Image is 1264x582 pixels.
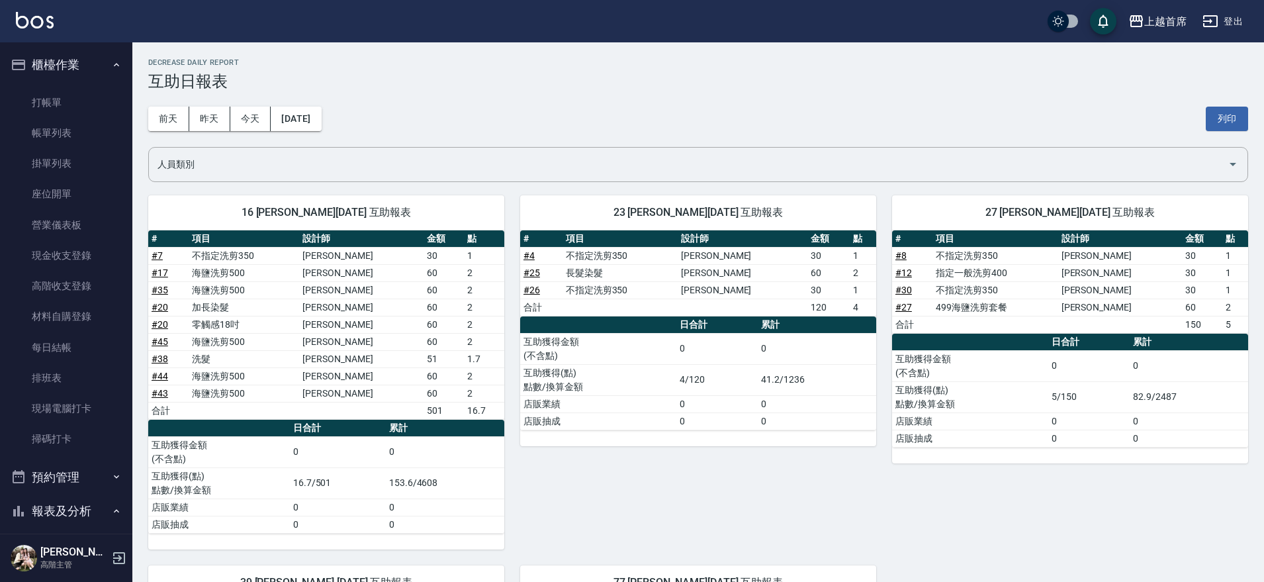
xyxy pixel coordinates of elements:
[464,367,504,385] td: 2
[1197,9,1248,34] button: 登出
[1222,264,1248,281] td: 1
[1058,281,1183,299] td: [PERSON_NAME]
[189,264,299,281] td: 海鹽洗剪500
[5,240,127,271] a: 現金收支登錄
[424,367,464,385] td: 60
[520,412,676,430] td: 店販抽成
[520,316,876,430] table: a dense table
[148,436,290,467] td: 互助獲得金額 (不含點)
[1130,350,1248,381] td: 0
[520,230,876,316] table: a dense table
[892,230,1248,334] table: a dense table
[1130,430,1248,447] td: 0
[520,395,676,412] td: 店販業績
[148,58,1248,67] h2: Decrease Daily Report
[520,230,563,248] th: #
[932,230,1058,248] th: 項目
[807,264,850,281] td: 60
[464,299,504,316] td: 2
[1222,230,1248,248] th: 點
[678,230,807,248] th: 設計師
[850,264,876,281] td: 2
[895,285,912,295] a: #30
[1182,247,1222,264] td: 30
[40,546,108,559] h5: [PERSON_NAME]
[386,499,504,516] td: 0
[148,230,504,420] table: a dense table
[464,333,504,350] td: 2
[152,267,168,278] a: #17
[152,250,163,261] a: #7
[464,247,504,264] td: 1
[1222,316,1248,333] td: 5
[807,299,850,316] td: 120
[464,281,504,299] td: 2
[299,247,424,264] td: [PERSON_NAME]
[5,210,127,240] a: 營業儀表板
[386,420,504,437] th: 累計
[1058,230,1183,248] th: 設計師
[678,264,807,281] td: [PERSON_NAME]
[424,385,464,402] td: 60
[299,350,424,367] td: [PERSON_NAME]
[678,247,807,264] td: [PERSON_NAME]
[892,430,1048,447] td: 店販抽成
[850,281,876,299] td: 1
[11,545,37,571] img: Person
[1130,381,1248,412] td: 82.9/2487
[892,381,1048,412] td: 互助獲得(點) 點數/換算金額
[424,316,464,333] td: 60
[148,72,1248,91] h3: 互助日報表
[148,516,290,533] td: 店販抽成
[1130,412,1248,430] td: 0
[5,48,127,82] button: 櫃檯作業
[563,247,678,264] td: 不指定洗剪350
[932,247,1058,264] td: 不指定洗剪350
[1144,13,1187,30] div: 上越首席
[189,247,299,264] td: 不指定洗剪350
[895,267,912,278] a: #12
[189,385,299,402] td: 海鹽洗剪500
[523,250,535,261] a: #4
[5,179,127,209] a: 座位開單
[1182,299,1222,316] td: 60
[299,333,424,350] td: [PERSON_NAME]
[189,333,299,350] td: 海鹽洗剪500
[932,281,1058,299] td: 不指定洗剪350
[758,316,876,334] th: 累計
[189,367,299,385] td: 海鹽洗剪500
[5,118,127,148] a: 帳單列表
[148,467,290,499] td: 互助獲得(點) 點數/換算金額
[299,230,424,248] th: 設計師
[152,336,168,347] a: #45
[1206,107,1248,131] button: 列印
[464,230,504,248] th: 點
[563,264,678,281] td: 長髮染髮
[895,250,907,261] a: #8
[164,206,488,219] span: 16 [PERSON_NAME][DATE] 互助報表
[676,364,758,395] td: 4/120
[5,363,127,393] a: 排班表
[1123,8,1192,35] button: 上越首席
[424,264,464,281] td: 60
[1130,334,1248,351] th: 累計
[5,460,127,495] button: 預約管理
[290,436,386,467] td: 0
[299,367,424,385] td: [PERSON_NAME]
[676,412,758,430] td: 0
[5,534,127,564] a: 報表目錄
[1058,299,1183,316] td: [PERSON_NAME]
[523,267,540,278] a: #25
[807,230,850,248] th: 金額
[932,264,1058,281] td: 指定一般洗剪400
[16,12,54,28] img: Logo
[148,499,290,516] td: 店販業績
[152,285,168,295] a: #35
[892,412,1048,430] td: 店販業績
[148,230,189,248] th: #
[523,285,540,295] a: #26
[5,87,127,118] a: 打帳單
[189,316,299,333] td: 零觸感18吋
[536,206,860,219] span: 23 [PERSON_NAME][DATE] 互助報表
[563,230,678,248] th: 項目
